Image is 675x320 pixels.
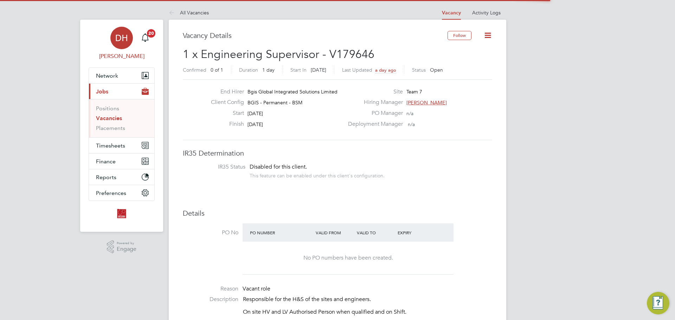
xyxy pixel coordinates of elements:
div: PO Number [248,226,314,239]
span: Jobs [96,88,108,95]
div: This feature can be enabled under this client's configuration. [250,171,385,179]
label: Site [344,88,403,96]
label: Start In [290,67,307,73]
span: [PERSON_NAME] [406,99,447,106]
div: Jobs [89,99,154,137]
span: a day ago [375,67,396,73]
a: DH[PERSON_NAME] [89,27,155,60]
a: Go to home page [89,208,155,219]
h3: Details [183,209,492,218]
label: Duration [239,67,258,73]
span: [DATE] [247,110,263,117]
label: Confirmed [183,67,206,73]
label: Hiring Manager [344,99,403,106]
span: 1 x Engineering Supervisor - V179646 [183,47,374,61]
h3: IR35 Determination [183,149,492,158]
button: Jobs [89,84,154,99]
span: n/a [408,121,415,128]
a: 20 [138,27,152,49]
span: Disabled for this client. [250,163,307,170]
span: Powered by [117,240,136,246]
span: 1 day [262,67,275,73]
span: Network [96,72,118,79]
label: PO Manager [344,110,403,117]
label: Client Config [205,99,244,106]
span: n/a [406,110,413,117]
div: Valid To [355,226,396,239]
button: Reports [89,169,154,185]
button: Network [89,68,154,83]
span: [DATE] [311,67,326,73]
span: Engage [117,246,136,252]
label: End Hirer [205,88,244,96]
label: Description [183,296,238,303]
label: IR35 Status [190,163,245,171]
span: DH [115,33,128,43]
p: On site HV and LV Authorised Person when qualified and on Shift. [243,308,492,316]
a: Placements [96,125,125,131]
span: Reports [96,174,116,181]
span: Finance [96,158,116,165]
div: Valid From [314,226,355,239]
a: All Vacancies [169,9,209,16]
span: Bgis Global Integrated Solutions Limited [247,89,337,95]
span: Timesheets [96,142,125,149]
div: No PO numbers have been created. [250,254,446,262]
a: Vacancy [442,10,461,16]
a: Vacancies [96,115,122,122]
span: Team 7 [406,89,422,95]
label: Start [205,110,244,117]
label: Finish [205,120,244,128]
h3: Vacancy Details [183,31,448,40]
button: Follow [448,31,471,40]
button: Timesheets [89,138,154,153]
label: Reason [183,285,238,293]
button: Preferences [89,185,154,201]
span: Daniel Hobbs [89,52,155,60]
span: BGIS - Permanent - BSM [247,99,302,106]
div: Expiry [396,226,437,239]
button: Finance [89,154,154,169]
span: 20 [147,29,155,38]
img: optionsresourcing-logo-retina.png [116,208,127,219]
button: Engage Resource Center [647,292,669,314]
span: [DATE] [247,121,263,128]
label: PO No [183,229,238,236]
p: Responsible for the H&S of the sites and engineers. [243,296,492,303]
a: Activity Logs [472,9,501,16]
label: Status [412,67,426,73]
label: Last Updated [342,67,372,73]
span: Preferences [96,190,126,196]
nav: Main navigation [80,20,163,232]
a: Positions [96,105,119,112]
span: Vacant role [243,285,270,292]
a: Powered byEngage [107,240,137,254]
span: Open [430,67,443,73]
span: 0 of 1 [211,67,223,73]
label: Deployment Manager [344,120,403,128]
